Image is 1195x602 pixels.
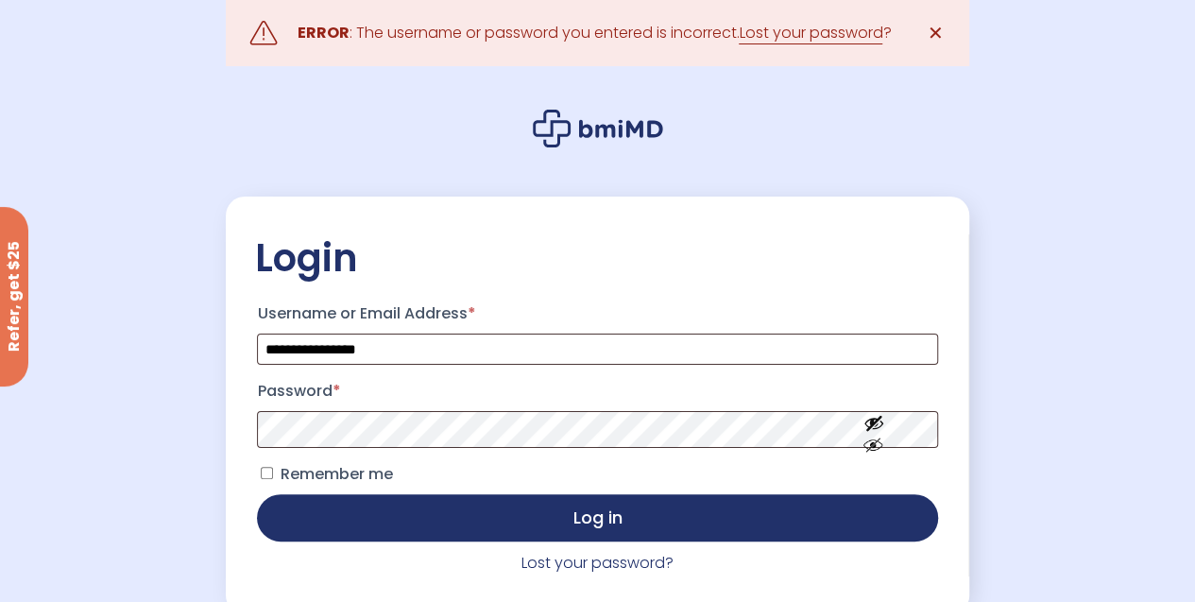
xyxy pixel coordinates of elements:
div: : The username or password you entered is incorrect. ? [297,20,891,46]
strong: ERROR [297,22,349,43]
span: Remember me [280,463,392,485]
a: Lost your password? [521,552,674,574]
button: Show password [821,397,927,462]
label: Username or Email Address [257,299,937,329]
span: ✕ [928,20,944,46]
a: Lost your password [739,22,882,44]
button: Log in [257,494,937,542]
label: Password [257,376,937,406]
a: ✕ [917,14,955,52]
input: Remember me [261,467,273,479]
h2: Login [254,234,940,282]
